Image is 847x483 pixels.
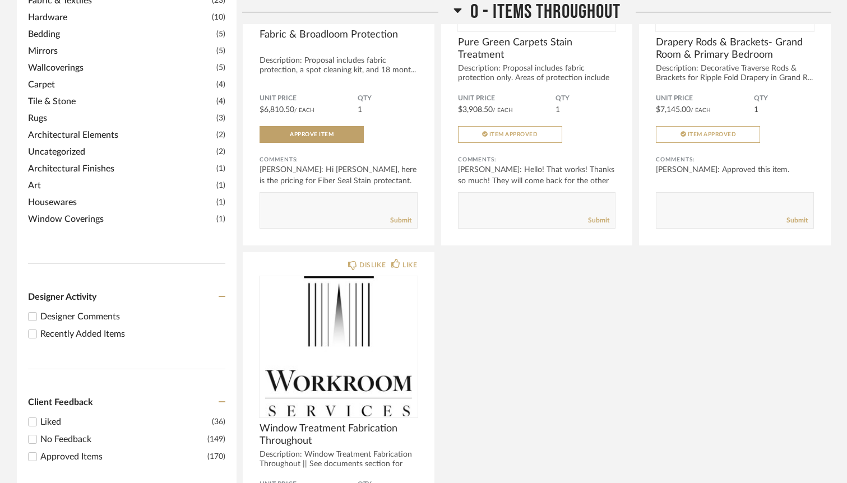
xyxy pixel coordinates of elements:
[656,164,814,175] div: [PERSON_NAME]: Approved this item.
[260,164,418,198] div: [PERSON_NAME]: Hi [PERSON_NAME], here is the pricing for Fiber Seal Stain protectant. We've also ...
[260,154,418,165] div: Comments:
[556,94,615,103] span: QTY
[358,106,362,114] span: 1
[588,216,609,225] a: Submit
[28,78,214,91] span: Carpet
[216,162,225,175] span: (1)
[358,94,418,103] span: QTY
[786,216,808,225] a: Submit
[216,146,225,158] span: (2)
[28,196,214,209] span: Housewares
[260,276,418,416] img: undefined
[260,450,418,479] div: Description: Window Treatment Fabrication Throughout || See documents section for inv...
[216,45,225,57] span: (5)
[656,64,814,83] div: Description: Decorative Traverse Rods & Brackets for Ripple Fold Drapery in Grand R...
[458,154,616,165] div: Comments:
[28,27,214,41] span: Bedding
[493,108,513,113] span: / Each
[212,11,225,24] span: (10)
[402,259,417,271] div: LIKE
[656,94,754,103] span: Unit Price
[28,179,214,192] span: Art
[754,106,758,114] span: 1
[28,112,214,125] span: Rugs
[40,415,212,429] div: Liked
[207,450,225,463] div: (170)
[216,196,225,208] span: (1)
[260,422,418,447] span: Window Treatment Fabrication Throughout
[260,126,364,143] button: Approve Item
[216,78,225,91] span: (4)
[216,179,225,192] span: (1)
[212,415,225,429] div: (36)
[656,126,760,143] button: Item Approved
[290,132,334,137] span: Approve Item
[489,132,538,137] span: Item Approved
[359,259,386,271] div: DISLIKE
[260,106,294,114] span: $6,810.50
[28,61,214,75] span: Wallcoverings
[28,398,93,407] span: Client Feedback
[754,94,814,103] span: QTY
[656,106,691,114] span: $7,145.00
[216,213,225,225] span: (1)
[216,28,225,40] span: (5)
[260,56,418,75] div: Description: Proposal includes fabric protection, a spot cleaning kit, and 18 mont...
[28,11,209,24] span: Hardware
[28,128,214,142] span: Architectural Elements
[216,62,225,74] span: (5)
[458,36,616,61] span: Pure Green Carpets Stain Treatment
[260,29,418,41] span: Fabric & Broadloom Protection
[656,154,814,165] div: Comments:
[28,212,214,226] span: Window Coverings
[216,95,225,108] span: (4)
[294,108,314,113] span: / Each
[688,132,737,137] span: Item Approved
[40,310,225,323] div: Designer Comments
[28,44,214,58] span: Mirrors
[458,106,493,114] span: $3,908.50
[28,162,214,175] span: Architectural Finishes
[260,94,358,103] span: Unit Price
[691,108,711,113] span: / Each
[40,433,207,446] div: No Feedback
[40,450,207,463] div: Approved Items
[216,112,225,124] span: (3)
[40,327,225,341] div: Recently Added Items
[28,95,214,108] span: Tile & Stone
[207,433,225,446] div: (149)
[458,94,556,103] span: Unit Price
[458,126,562,143] button: Item Approved
[28,292,96,301] span: Designer Activity
[458,64,616,92] div: Description: Proposal includes fabric protection only. Areas of protection include ...
[28,145,214,159] span: Uncategorized
[556,106,560,114] span: 1
[390,216,411,225] a: Submit
[216,129,225,141] span: (2)
[656,36,814,61] span: Drapery Rods & Brackets- Grand Room & Primary Bedroom
[458,164,616,198] div: [PERSON_NAME]: Hello! That works! Thanks so much! They will come back for the other sof...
